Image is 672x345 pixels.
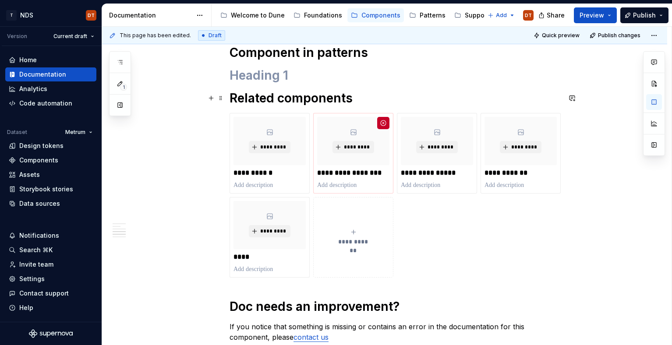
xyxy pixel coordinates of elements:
a: Patterns [406,8,449,22]
svg: Supernova Logo [29,329,73,338]
a: Assets [5,168,96,182]
span: Publish changes [598,32,640,39]
div: Version [7,33,27,40]
h1: Related components [230,90,561,106]
h1: Component in patterns [230,45,561,60]
div: NDS [20,11,33,20]
div: Storybook stories [19,185,73,194]
a: Components [5,153,96,167]
button: Search ⌘K [5,243,96,257]
div: DT [88,12,95,19]
button: Current draft [50,30,98,42]
div: Home [19,56,37,64]
span: Add [496,12,507,19]
div: Welcome to Dune [231,11,285,20]
div: Data sources [19,199,60,208]
div: Assets [19,170,40,179]
div: Components [361,11,400,20]
a: Components [347,8,404,22]
p: If you notice that something is missing or contains an error in the documentation for this compon... [230,321,561,342]
div: DT [525,12,532,19]
div: Contact support [19,289,69,298]
a: Invite team [5,257,96,271]
button: Contact support [5,286,96,300]
div: Settings [19,275,45,283]
a: Design tokens [5,139,96,153]
span: Quick preview [542,32,580,39]
div: Components [19,156,58,165]
div: Analytics [19,84,47,93]
a: Home [5,53,96,67]
button: Help [5,301,96,315]
div: Foundations [304,11,342,20]
div: Help [19,303,33,312]
span: Preview [580,11,604,20]
span: Publish [633,11,656,20]
button: Preview [574,7,617,23]
div: Patterns [420,11,446,20]
button: Quick preview [531,29,584,42]
div: Invite team [19,260,53,269]
div: Notifications [19,231,59,240]
a: Code automation [5,96,96,110]
a: Support [451,8,492,22]
div: Code automation [19,99,72,108]
button: Metrum [61,126,96,138]
div: Documentation [109,11,192,20]
a: Foundations [290,8,346,22]
a: contact us [294,333,329,341]
div: Documentation [19,70,66,79]
div: Design tokens [19,141,64,150]
a: Storybook stories [5,182,96,196]
div: Support [465,11,489,20]
div: T [6,10,17,21]
span: 1 [120,84,127,91]
div: Page tree [217,7,483,24]
button: TNDSDT [2,6,100,25]
button: Share [534,7,570,23]
span: Share [547,11,565,20]
span: This page has been edited. [120,32,191,39]
div: Search ⌘K [19,246,53,254]
div: Dataset [7,129,27,136]
button: Notifications [5,229,96,243]
a: Data sources [5,197,96,211]
button: Publish changes [587,29,644,42]
a: Welcome to Dune [217,8,288,22]
button: Add [485,9,518,21]
a: Analytics [5,82,96,96]
span: Draft [209,32,222,39]
span: Metrum [65,129,85,136]
span: Current draft [53,33,87,40]
a: Documentation [5,67,96,81]
button: Publish [620,7,668,23]
a: Settings [5,272,96,286]
h1: Doc needs an improvement? [230,299,561,314]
